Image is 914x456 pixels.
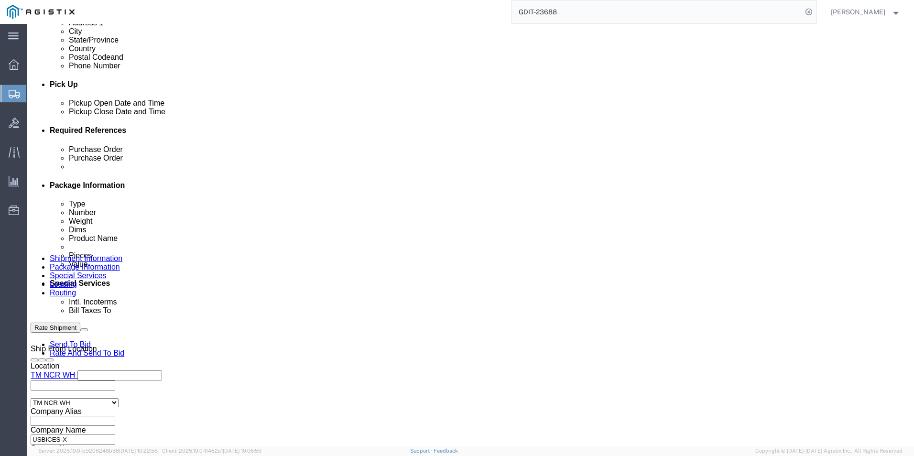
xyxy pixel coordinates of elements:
[830,6,901,18] button: [PERSON_NAME]
[755,447,903,455] span: Copyright © [DATE]-[DATE] Agistix Inc., All Rights Reserved
[831,7,885,17] span: Mitchell Mattocks
[27,24,914,446] iframe: FS Legacy Container
[38,448,158,454] span: Server: 2025.19.0-b9208248b56
[119,448,158,454] span: [DATE] 10:22:58
[434,448,458,454] a: Feedback
[7,5,75,19] img: logo
[511,0,802,23] input: Search for shipment number, reference number
[223,448,261,454] span: [DATE] 10:06:59
[410,448,434,454] a: Support
[162,448,261,454] span: Client: 2025.19.0-1f462a1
